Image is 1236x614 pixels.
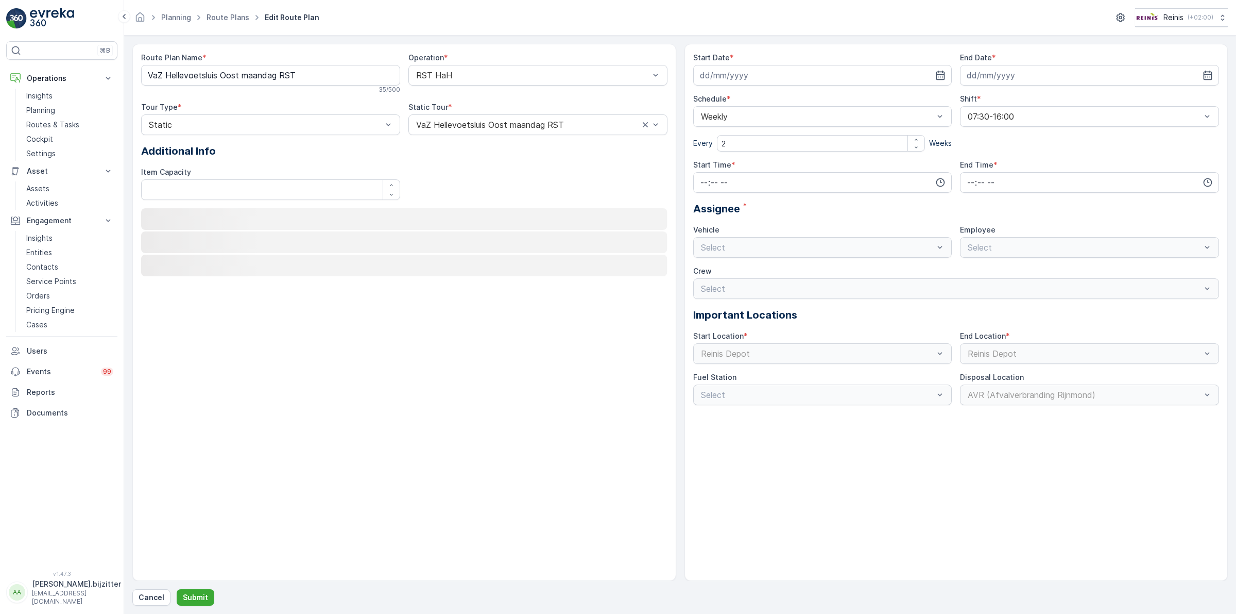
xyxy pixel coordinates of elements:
a: Reports [6,382,117,403]
p: Orders [26,291,50,301]
p: [PERSON_NAME].bijzitter [32,579,121,589]
a: Users [6,341,117,361]
button: Reinis(+02:00) [1135,8,1228,27]
a: Service Points [22,274,117,289]
a: Pricing Engine [22,303,117,318]
p: Events [27,367,95,377]
img: logo_light-DOdMpM7g.png [30,8,74,29]
button: Engagement [6,210,117,231]
p: Important Locations [693,307,1220,323]
p: Weeks [929,138,952,148]
p: Contacts [26,262,58,272]
span: v 1.47.3 [6,571,117,577]
input: dd/mm/yyyy [693,65,952,86]
label: Schedule [693,94,727,103]
div: AA [9,584,25,601]
a: Entities [22,245,117,260]
label: Crew [693,267,712,275]
p: Entities [26,247,52,258]
button: Asset [6,161,117,181]
label: Vehicle [693,225,719,234]
p: Cockpit [26,134,53,144]
p: 35 / 500 [379,86,400,94]
label: End Location [960,331,1006,340]
p: Pricing Engine [26,305,75,316]
p: Reports [27,387,113,397]
p: Documents [27,408,113,418]
a: Planning [161,13,191,22]
a: Insights [22,231,117,245]
p: Cancel [139,592,164,603]
img: logo [6,8,27,29]
a: Documents [6,403,117,423]
p: Submit [183,592,208,603]
a: Planning [22,103,117,118]
a: Activities [22,196,117,210]
a: Route Plans [207,13,249,22]
p: Settings [26,148,56,159]
p: Every [693,138,713,148]
label: Disposal Location [960,373,1024,381]
input: dd/mm/yyyy [960,65,1219,86]
p: Reinis [1163,12,1183,23]
label: Operation [408,53,444,62]
label: Route Plan Name [141,53,202,62]
label: End Time [960,160,993,169]
img: Reinis-Logo-Vrijstaand_Tekengebied-1-copy2_aBO4n7j.png [1135,12,1159,23]
p: Activities [26,198,58,208]
button: Cancel [132,589,170,606]
a: Insights [22,89,117,103]
a: Cases [22,318,117,332]
button: Submit [177,589,214,606]
a: Cockpit [22,132,117,146]
p: Users [27,346,113,356]
p: Insights [26,233,53,243]
p: Engagement [27,215,97,226]
a: Homepage [134,15,146,24]
label: End Date [960,53,992,62]
p: Assets [26,184,49,194]
a: Contacts [22,260,117,274]
a: Settings [22,146,117,161]
label: Tour Type [141,103,178,111]
button: Operations [6,68,117,89]
label: Start Time [693,160,731,169]
label: Start Date [693,53,730,62]
p: 99 [103,368,111,376]
a: Routes & Tasks [22,118,117,132]
p: ⌘B [100,46,110,55]
p: Cases [26,320,47,330]
a: Assets [22,181,117,196]
label: Static Tour [408,103,448,111]
label: Shift [960,94,977,103]
label: Start Location [693,331,744,340]
span: Edit Route Plan [263,12,321,23]
a: Events99 [6,361,117,382]
a: Orders [22,289,117,303]
p: Routes & Tasks [26,120,79,130]
p: Asset [27,166,97,176]
p: [EMAIL_ADDRESS][DOMAIN_NAME] [32,589,121,606]
label: Item Capacity [141,168,191,176]
p: Operations [27,73,97,84]
p: Insights [26,91,53,101]
span: Assignee [693,201,740,217]
span: Additional Info [141,143,216,159]
p: ( +02:00 ) [1188,13,1213,22]
p: Planning [26,105,55,115]
label: Employee [960,225,995,234]
button: AA[PERSON_NAME].bijzitter[EMAIL_ADDRESS][DOMAIN_NAME] [6,579,117,606]
p: Service Points [26,276,76,287]
label: Fuel Station [693,373,736,381]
